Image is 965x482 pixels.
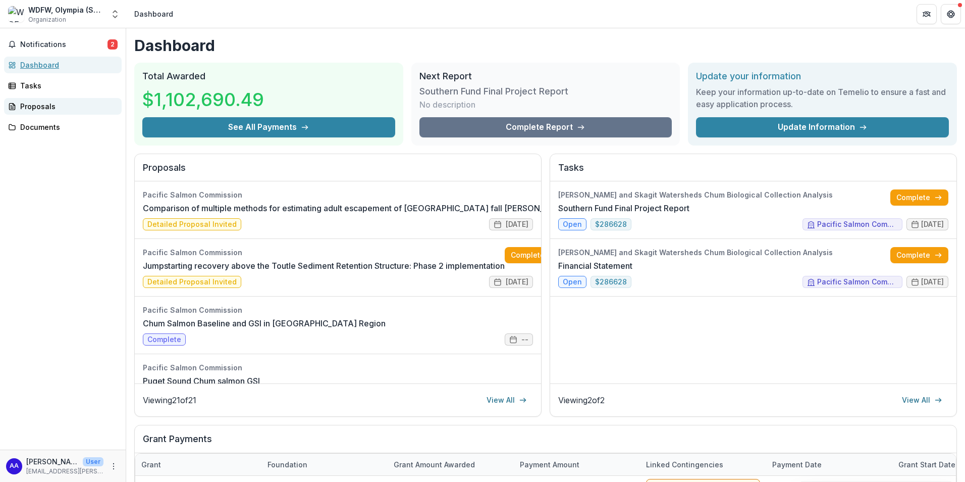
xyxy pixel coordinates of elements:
[20,122,114,132] div: Documents
[130,7,177,21] nav: breadcrumb
[108,39,118,50] span: 2
[20,80,114,91] div: Tasks
[261,459,313,470] div: Foundation
[134,9,173,19] div: Dashboard
[143,260,505,272] a: Jumpstarting recovery above the Toutle Sediment Retention Structure: Phase 2 implementation
[142,117,395,137] button: See All Payments
[640,454,766,475] div: Linked Contingencies
[135,459,167,470] div: Grant
[143,202,571,214] a: Comparison of multiple methods for estimating adult escapement of [GEOGRAPHIC_DATA] fall [PERSON_...
[135,454,261,475] div: Grant
[261,454,388,475] div: Foundation
[143,162,533,181] h2: Proposals
[26,467,103,476] p: [EMAIL_ADDRESS][PERSON_NAME][DOMAIN_NAME]
[388,454,514,475] div: Grant amount awarded
[10,463,19,469] div: Austin Anderson
[419,71,672,82] h2: Next Report
[696,71,949,82] h2: Update your information
[4,57,122,73] a: Dashboard
[388,459,481,470] div: Grant amount awarded
[558,394,605,406] p: Viewing 2 of 2
[766,459,828,470] div: Payment date
[28,5,104,15] div: WDFW, Olympia (Science Division)
[941,4,961,24] button: Get Help
[143,375,260,387] a: Puget Sound Chum salmon GSI
[28,15,66,24] span: Organization
[20,101,114,112] div: Proposals
[143,317,386,329] a: Chum Salmon Baseline and GSI in [GEOGRAPHIC_DATA] Region
[8,6,24,22] img: WDFW, Olympia (Science Division)
[108,460,120,472] button: More
[419,99,475,111] p: No description
[558,162,948,181] h2: Tasks
[917,4,937,24] button: Partners
[419,86,568,97] h3: Southern Fund Final Project Report
[4,36,122,53] button: Notifications2
[4,119,122,135] a: Documents
[514,459,585,470] div: Payment Amount
[142,86,264,113] h3: $1,102,690.49
[134,36,957,55] h1: Dashboard
[766,454,892,475] div: Payment date
[896,392,948,408] a: View All
[480,392,533,408] a: View All
[890,247,948,263] a: Complete
[26,456,79,467] p: [PERSON_NAME]
[142,71,395,82] h2: Total Awarded
[419,117,672,137] a: Complete Report
[558,260,632,272] a: Financial Statement
[892,459,961,470] div: Grant start date
[4,77,122,94] a: Tasks
[143,394,196,406] p: Viewing 21 of 21
[890,189,948,206] a: Complete
[505,247,563,263] a: Complete
[108,4,122,24] button: Open entity switcher
[20,40,108,49] span: Notifications
[696,117,949,137] a: Update Information
[514,454,640,475] div: Payment Amount
[558,202,689,214] a: Southern Fund Final Project Report
[20,60,114,70] div: Dashboard
[640,459,729,470] div: Linked Contingencies
[696,86,949,110] h3: Keep your information up-to-date on Temelio to ensure a fast and easy application process.
[143,433,948,453] h2: Grant Payments
[4,98,122,115] a: Proposals
[83,457,103,466] p: User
